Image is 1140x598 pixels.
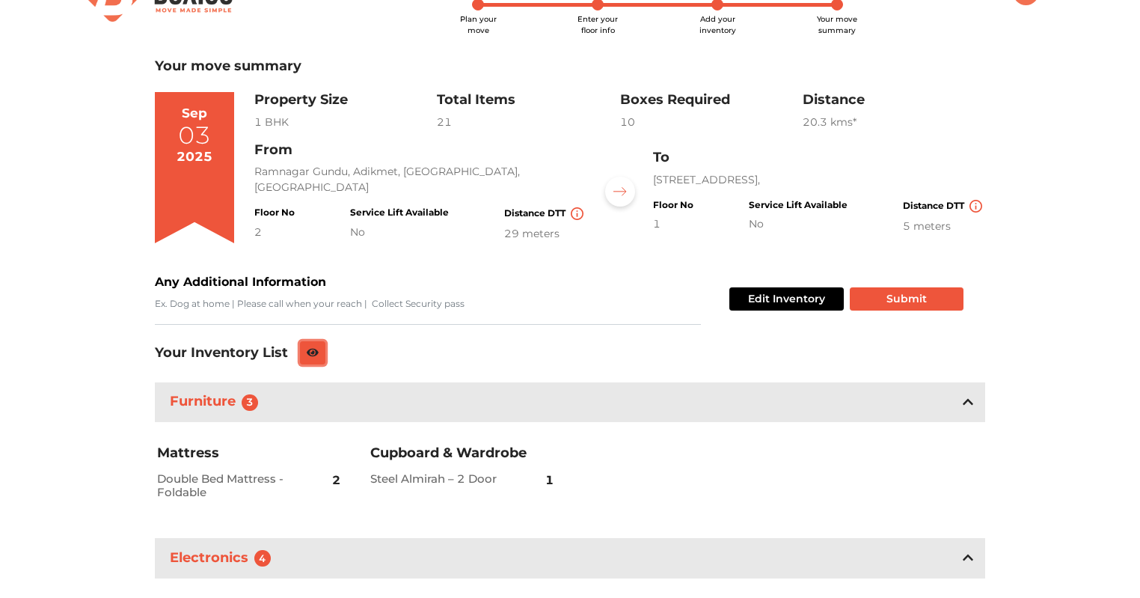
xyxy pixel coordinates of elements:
span: 4 [254,550,271,567]
h3: Total Items [437,92,619,109]
span: Your move summary [817,14,857,35]
h3: Your move summary [155,58,985,75]
div: 1 BHK [254,115,437,130]
div: 10 [620,115,803,130]
div: No [749,216,848,232]
span: Enter your floor info [577,14,618,35]
div: 2 [254,225,295,240]
h2: Double Bed Mattress - Foldable [157,472,297,499]
h4: Service Lift Available [749,200,848,210]
div: 5 meters [903,219,985,234]
div: 20.3 km s* [803,115,985,130]
h3: From [254,142,586,159]
h3: Cupboard & Wardrobe [370,445,557,463]
div: Sep [182,104,207,123]
h4: Service Lift Available [350,207,449,218]
span: Add your inventory [699,14,736,35]
div: 29 meters [504,226,586,242]
span: Plan your move [460,14,497,35]
h3: Mattress [157,445,344,463]
h3: To [653,150,985,166]
div: 21 [437,115,619,130]
h4: Distance DTT [504,207,586,220]
button: Submit [850,287,963,311]
h4: Floor No [254,207,295,218]
h3: Boxes Required [620,92,803,109]
button: Edit Inventory [729,287,844,311]
div: 1 [653,216,693,232]
p: [STREET_ADDRESS], [653,172,985,188]
div: 03 [178,123,211,147]
span: 1 [545,463,554,498]
h3: Electronics [167,547,280,570]
h4: Distance DTT [903,200,985,213]
h3: Property Size [254,92,437,109]
h3: Distance [803,92,985,109]
span: 2 [332,463,340,498]
span: 3 [242,394,258,411]
h3: Furniture [167,391,267,414]
div: 2025 [177,147,212,167]
h2: Steel Almirah – 2 Door [370,472,510,486]
h4: Floor No [653,200,693,210]
div: No [350,225,449,240]
p: Ramnagar Gundu, Adikmet, [GEOGRAPHIC_DATA], [GEOGRAPHIC_DATA] [254,164,586,195]
b: Any Additional Information [155,275,326,289]
h3: Your Inventory List [155,345,288,361]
